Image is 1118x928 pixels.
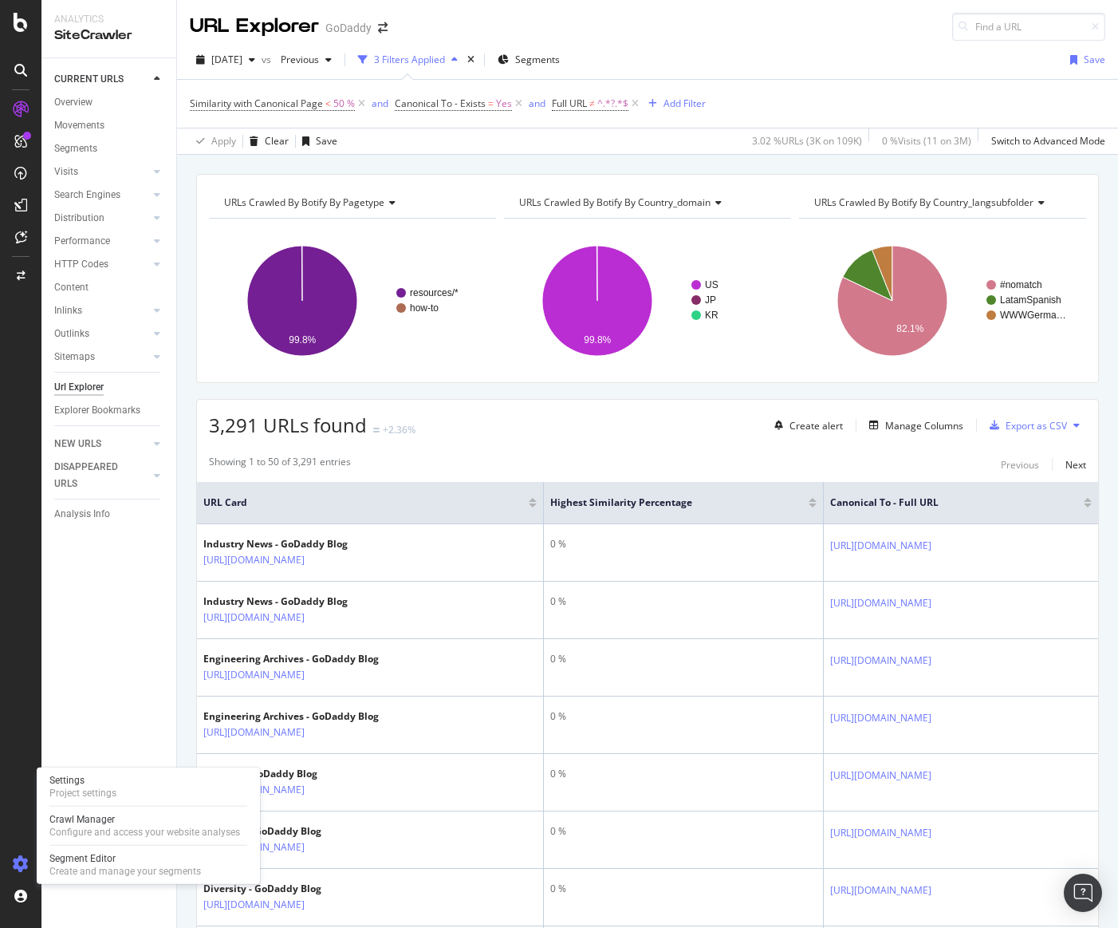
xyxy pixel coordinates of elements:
[1084,53,1105,66] div: Save
[209,231,492,370] svg: A chart.
[54,210,149,227] a: Distribution
[550,594,817,609] div: 0 %
[663,97,706,110] div: Add Filter
[1000,279,1042,290] text: #nomatch
[190,128,236,154] button: Apply
[54,140,165,157] a: Segments
[54,187,149,203] a: Search Engines
[983,413,1067,438] button: Export as CSV
[550,824,817,839] div: 0 %
[584,334,611,346] text: 99.8%
[209,412,367,438] span: 3,291 URLs found
[799,231,1082,370] svg: A chart.
[410,302,439,314] text: how-to
[1000,294,1061,306] text: LatamSpanish
[54,26,163,45] div: SiteCrawler
[211,134,236,148] div: Apply
[54,71,124,88] div: CURRENT URLS
[54,256,108,273] div: HTTP Codes
[203,537,374,551] div: Industry News - GoDaddy Blog
[374,53,445,66] div: 3 Filters Applied
[372,97,388,110] div: and
[504,231,787,370] svg: A chart.
[515,53,560,66] span: Segments
[464,52,478,68] div: times
[190,97,323,110] span: Similarity with Canonical Page
[333,93,355,115] span: 50 %
[54,233,149,250] a: Performance
[991,134,1105,148] div: Switch to Advanced Mode
[203,496,525,510] span: URL Card
[1065,455,1086,474] button: Next
[830,496,1060,510] span: Canonical To - Full URL
[49,865,201,878] div: Create and manage your segments
[262,53,274,66] span: vs
[190,47,262,73] button: [DATE]
[209,455,351,474] div: Showing 1 to 50 of 3,291 entries
[211,53,242,66] span: 2025 Aug. 31st
[705,310,718,321] text: KR
[552,97,587,110] span: Full URL
[811,190,1072,215] h4: URLs Crawled By Botify By country_langsubfolder
[54,402,140,419] div: Explorer Bookmarks
[1065,458,1086,472] div: Next
[54,117,165,134] a: Movements
[49,787,116,800] div: Project settings
[830,595,931,611] a: [URL][DOMAIN_NAME]
[488,97,494,110] span: =
[54,164,149,180] a: Visits
[54,506,110,523] div: Analysis Info
[43,93,56,105] img: tab_domain_overview_orange.svg
[830,538,931,554] a: [URL][DOMAIN_NAME]
[373,428,380,432] img: Equal
[203,709,379,724] div: Engineering Archives - GoDaddy Blog
[896,323,923,334] text: 82.1%
[550,652,817,666] div: 0 %
[1064,874,1102,912] div: Open Intercom Messenger
[54,349,149,365] a: Sitemaps
[410,287,459,298] text: resources/*
[589,97,595,110] span: ≠
[54,326,149,342] a: Outlinks
[1001,458,1039,472] div: Previous
[830,825,931,841] a: [URL][DOMAIN_NAME]
[372,96,388,111] button: and
[54,117,104,134] div: Movements
[54,94,165,111] a: Overview
[274,53,319,66] span: Previous
[885,419,963,432] div: Manage Columns
[863,416,963,435] button: Manage Columns
[54,459,149,492] a: DISAPPEARED URLS
[274,47,338,73] button: Previous
[203,610,305,626] a: [URL][DOMAIN_NAME]
[705,279,718,290] text: US
[203,767,374,781] div: Courage - GoDaddy Blog
[221,190,482,215] h4: URLs Crawled By Botify By pagetype
[49,774,116,787] div: Settings
[54,164,78,180] div: Visits
[54,302,149,319] a: Inlinks
[491,47,566,73] button: Segments
[61,94,143,105] div: Domain Overview
[54,506,165,523] a: Analysis Info
[45,26,78,38] div: v 4.0.25
[830,710,931,726] a: [URL][DOMAIN_NAME]
[54,459,135,492] div: DISAPPEARED URLS
[642,94,706,113] button: Add Filter
[49,826,240,839] div: Configure and access your website analyses
[529,96,545,111] button: and
[529,97,545,110] div: and
[378,22,388,34] div: arrow-right-arrow-left
[54,187,120,203] div: Search Engines
[952,13,1105,41] input: Find a URL
[54,94,93,111] div: Overview
[54,210,104,227] div: Distribution
[54,436,149,452] a: NEW URLS
[43,851,254,879] a: Segment EditorCreate and manage your segments
[203,667,305,683] a: [URL][DOMAIN_NAME]
[550,767,817,781] div: 0 %
[159,93,171,105] img: tab_keywords_by_traffic_grey.svg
